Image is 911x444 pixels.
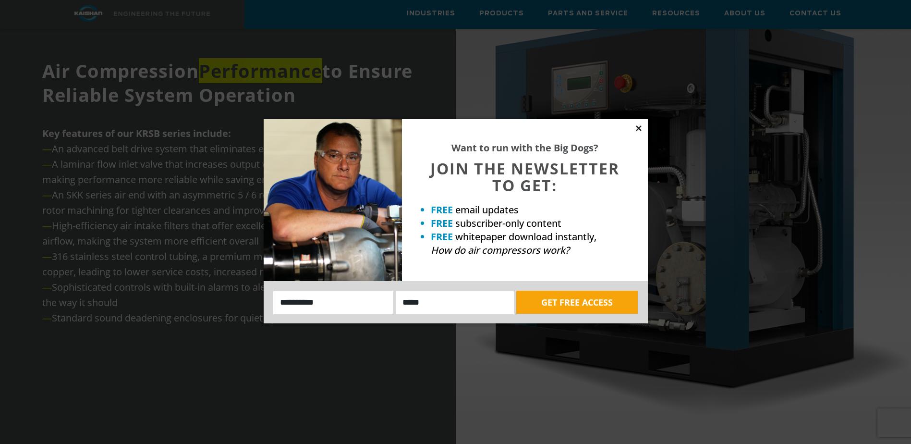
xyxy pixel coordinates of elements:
[634,124,643,133] button: Close
[431,217,453,230] strong: FREE
[455,217,561,230] span: subscriber-only content
[516,291,638,314] button: GET FREE ACCESS
[455,230,596,243] span: whitepaper download instantly,
[430,158,619,196] span: JOIN THE NEWSLETTER TO GET:
[396,291,514,314] input: Email
[455,203,519,216] span: email updates
[431,230,453,243] strong: FREE
[431,244,570,257] em: How do air compressors work?
[273,291,394,314] input: Name:
[431,203,453,216] strong: FREE
[451,141,598,154] strong: Want to run with the Big Dogs?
